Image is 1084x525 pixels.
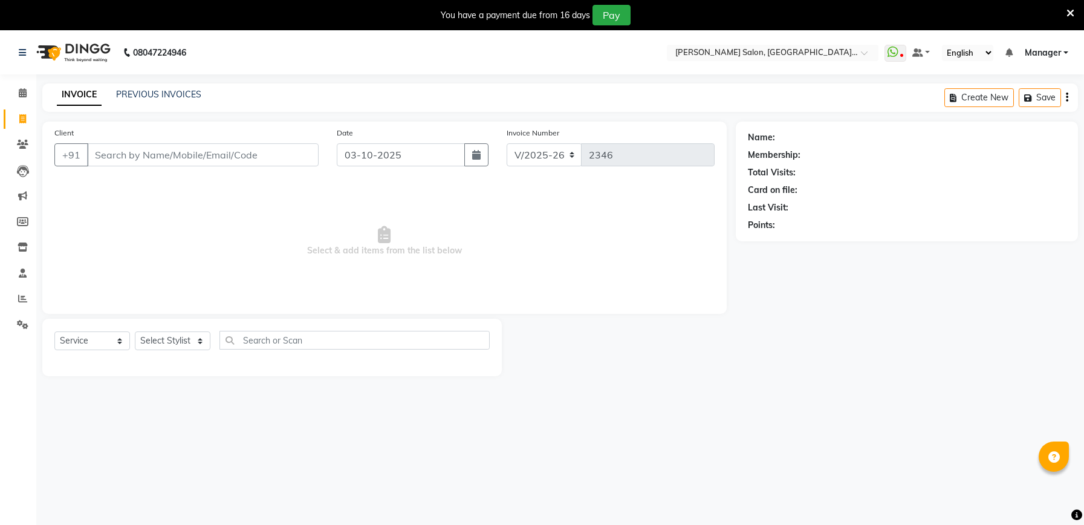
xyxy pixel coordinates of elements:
[337,128,353,139] label: Date
[133,36,186,70] b: 08047224946
[57,84,102,106] a: INVOICE
[748,184,797,197] div: Card on file:
[54,181,715,302] span: Select & add items from the list below
[748,166,796,179] div: Total Visits:
[592,5,631,25] button: Pay
[219,331,490,350] input: Search or Scan
[748,219,775,232] div: Points:
[441,9,590,22] div: You have a payment due from 16 days
[54,128,74,139] label: Client
[944,88,1014,107] button: Create New
[1019,88,1061,107] button: Save
[748,131,775,144] div: Name:
[54,143,88,166] button: +91
[507,128,559,139] label: Invoice Number
[116,89,201,100] a: PREVIOUS INVOICES
[31,36,114,70] img: logo
[1033,477,1072,513] iframe: chat widget
[87,143,319,166] input: Search by Name/Mobile/Email/Code
[748,201,788,214] div: Last Visit:
[748,149,800,161] div: Membership:
[1025,47,1061,59] span: Manager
